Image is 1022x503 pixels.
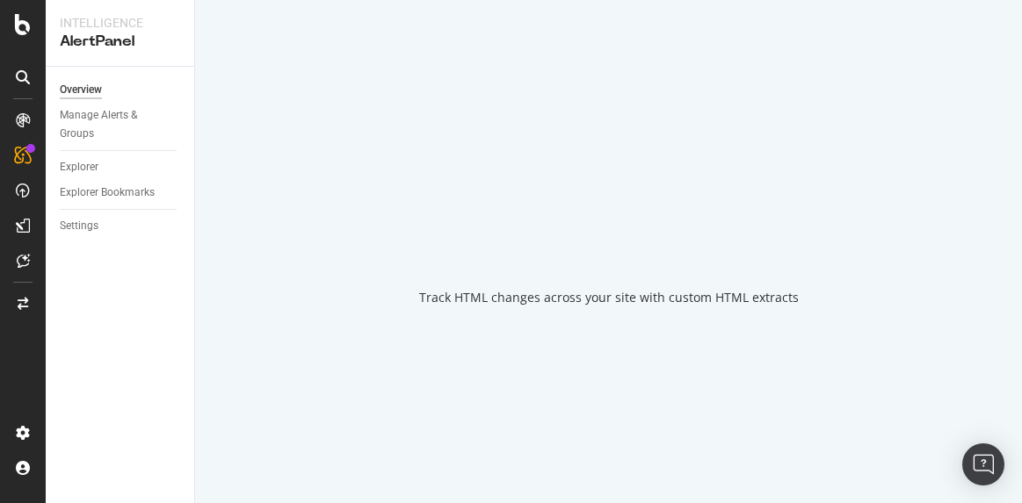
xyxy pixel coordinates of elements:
a: Explorer [60,158,182,176]
div: Manage Alerts & Groups [60,106,165,143]
div: animation [546,198,672,261]
a: Manage Alerts & Groups [60,106,182,143]
div: Overview [60,81,102,99]
a: Settings [60,217,182,235]
div: Explorer Bookmarks [60,183,155,202]
div: Explorer [60,158,98,176]
div: AlertPanel [60,32,180,52]
div: Intelligence [60,14,180,32]
div: Open Intercom Messenger [962,443,1004,485]
a: Explorer Bookmarks [60,183,182,202]
div: Track HTML changes across your site with custom HTML extracts [419,289,799,306]
div: Settings [60,217,98,235]
a: Overview [60,81,182,99]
